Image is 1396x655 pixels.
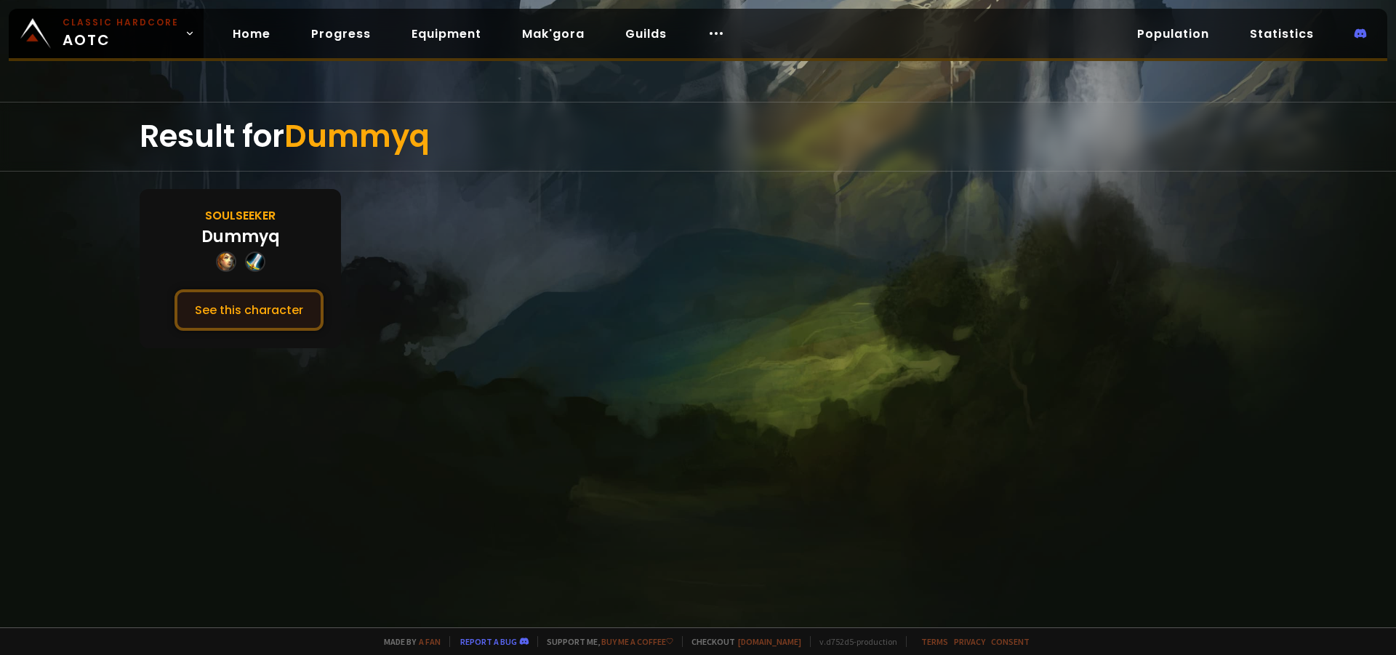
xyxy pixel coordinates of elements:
[221,19,282,49] a: Home
[205,206,276,225] div: Soulseeker
[63,16,179,51] span: AOTC
[140,103,1256,171] div: Result for
[1238,19,1325,49] a: Statistics
[954,636,985,647] a: Privacy
[174,289,324,331] button: See this character
[400,19,493,49] a: Equipment
[201,225,280,249] div: Dummyq
[300,19,382,49] a: Progress
[1126,19,1221,49] a: Population
[810,636,897,647] span: v. d752d5 - production
[614,19,678,49] a: Guilds
[991,636,1030,647] a: Consent
[682,636,801,647] span: Checkout
[601,636,673,647] a: Buy me a coffee
[510,19,596,49] a: Mak'gora
[419,636,441,647] a: a fan
[9,9,204,58] a: Classic HardcoreAOTC
[63,16,179,29] small: Classic Hardcore
[375,636,441,647] span: Made by
[921,636,948,647] a: Terms
[460,636,517,647] a: Report a bug
[738,636,801,647] a: [DOMAIN_NAME]
[537,636,673,647] span: Support me,
[284,115,430,158] span: Dummyq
